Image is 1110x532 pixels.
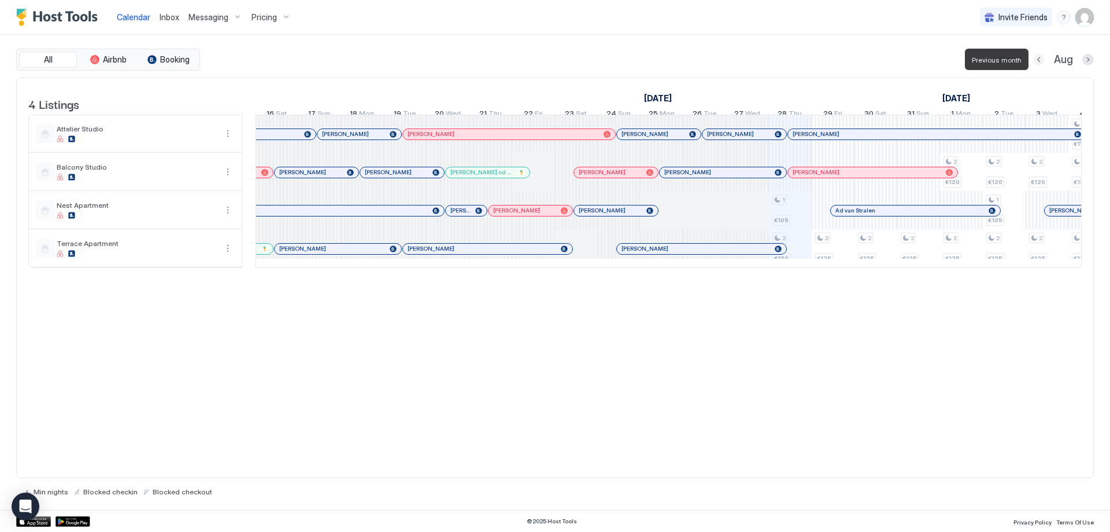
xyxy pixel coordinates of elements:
[350,109,357,121] span: 18
[902,255,917,262] span: €125
[907,109,915,121] span: 31
[904,107,932,123] a: August 31, 2025
[916,109,929,121] span: Sun
[1079,109,1085,121] span: 4
[988,178,1002,186] span: €120
[690,107,719,123] a: August 26, 2025
[996,158,1000,166] span: 2
[1036,109,1041,121] span: 3
[774,255,789,262] span: €130
[604,107,634,123] a: August 24, 2025
[618,109,631,121] span: Sun
[450,168,513,176] span: [PERSON_NAME] od mihe
[103,54,127,65] span: Airbnb
[606,109,616,121] span: 24
[745,109,760,121] span: Wed
[408,130,454,138] span: [PERSON_NAME]
[1074,178,1088,186] span: €120
[160,54,190,65] span: Booking
[16,49,200,71] div: tab-group
[948,107,974,123] a: September 1, 2025
[704,109,716,121] span: Tue
[34,487,68,496] span: Min nights
[322,130,369,138] span: [PERSON_NAME]
[1074,140,1086,148] span: €115
[279,168,326,176] span: [PERSON_NAME]
[782,234,786,242] span: 2
[579,207,626,214] span: [PERSON_NAME]
[479,109,487,121] span: 21
[308,109,316,121] span: 17
[988,255,1002,262] span: €125
[28,95,79,112] span: 4 Listings
[875,109,886,121] span: Sat
[317,109,330,121] span: Sun
[160,11,179,23] a: Inbox
[279,245,326,252] span: [PERSON_NAME]
[521,107,546,123] a: August 22, 2025
[562,107,590,123] a: August 23, 2025
[394,109,401,121] span: 19
[117,11,150,23] a: Calendar
[221,241,235,255] div: menu
[996,234,1000,242] span: 2
[489,109,502,121] span: Thu
[1033,54,1045,65] button: Previous month
[305,107,333,123] a: August 17, 2025
[825,234,828,242] span: 2
[435,109,444,121] span: 20
[403,109,416,121] span: Tue
[1042,109,1057,121] span: Wed
[524,109,533,121] span: 22
[565,109,574,121] span: 23
[774,217,789,224] span: €105
[775,107,805,123] a: August 28, 2025
[267,109,274,121] span: 16
[1013,519,1052,526] span: Privacy Policy
[1013,515,1052,527] a: Privacy Policy
[956,109,971,121] span: Mon
[1001,109,1013,121] span: Tue
[1054,53,1073,67] span: Aug
[408,245,454,252] span: [PERSON_NAME]
[939,90,973,107] a: September 1, 2025
[1082,54,1094,65] button: Next month
[1057,10,1071,24] div: menu
[57,239,216,248] span: Terrace Apartment
[493,207,540,214] span: [PERSON_NAME]
[391,107,419,123] a: August 19, 2025
[793,130,839,138] span: [PERSON_NAME]
[16,9,103,26] a: Host Tools Logo
[911,234,914,242] span: 2
[160,12,179,22] span: Inbox
[817,255,831,262] span: €125
[221,165,235,179] button: More options
[945,255,960,262] span: €125
[998,12,1048,23] span: Invite Friends
[945,178,960,186] span: €120
[16,516,51,527] a: App Store
[1074,255,1088,262] span: €125
[221,127,235,141] button: More options
[221,165,235,179] div: menu
[365,168,412,176] span: [PERSON_NAME]
[664,168,711,176] span: [PERSON_NAME]
[57,163,216,171] span: Balcony Studio
[1075,8,1094,27] div: User profile
[621,245,668,252] span: [PERSON_NAME]
[139,52,197,68] button: Booking
[820,107,845,123] a: August 29, 2025
[221,241,235,255] button: More options
[621,130,668,138] span: [PERSON_NAME]
[188,12,228,23] span: Messaging
[347,107,377,123] a: August 18, 2025
[823,109,832,121] span: 29
[996,196,999,204] span: 1
[153,487,212,496] span: Blocked checkout
[1049,207,1096,214] span: [PERSON_NAME]
[83,487,138,496] span: Blocked checkin
[994,109,999,121] span: 2
[251,12,277,23] span: Pricing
